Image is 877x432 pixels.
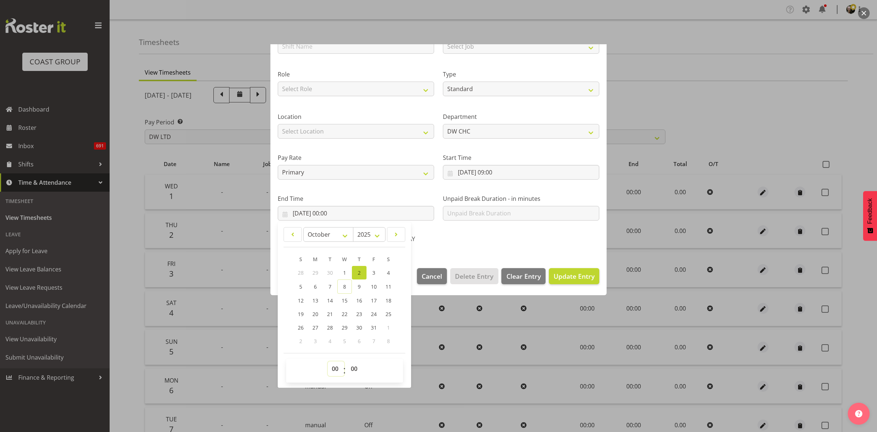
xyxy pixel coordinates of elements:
input: Shift Name [278,39,434,54]
label: Type [443,70,599,79]
span: W [342,256,347,263]
span: 28 [298,269,304,276]
span: 20 [312,311,318,318]
span: F [372,256,375,263]
span: 26 [298,324,304,331]
a: 19 [293,307,308,321]
span: Feedback [867,198,873,224]
button: Cancel [417,268,447,284]
label: End Time [278,194,434,203]
a: 5 [293,279,308,294]
a: 12 [293,294,308,307]
span: 8 [343,283,346,290]
label: Start Time [443,153,599,162]
img: help-xxl-2.png [855,410,862,417]
span: 31 [371,324,377,331]
a: 23 [352,307,367,321]
span: : [343,361,346,380]
a: 7 [323,279,337,294]
a: 2 [352,266,367,279]
label: Pay Rate [278,153,434,162]
input: Unpaid Break Duration [443,206,599,221]
a: 27 [308,321,323,334]
span: 6 [358,338,361,345]
span: 30 [327,269,333,276]
span: S [299,256,302,263]
span: 4 [387,269,390,276]
a: 21 [323,307,337,321]
a: 14 [323,294,337,307]
button: Clear Entry [501,268,545,284]
button: Feedback - Show survey [863,191,877,241]
a: 4 [381,266,396,279]
span: 23 [356,311,362,318]
a: 25 [381,307,396,321]
span: S [387,256,390,263]
a: 1 [337,266,352,279]
span: 27 [312,324,318,331]
span: 7 [329,283,331,290]
button: Update Entry [549,268,599,284]
span: 22 [342,311,348,318]
span: 10 [371,283,377,290]
span: 9 [358,283,361,290]
a: 20 [308,307,323,321]
span: 29 [312,269,318,276]
span: 30 [356,324,362,331]
span: T [329,256,331,263]
a: 15 [337,294,352,307]
a: 17 [367,294,381,307]
span: 11 [386,283,391,290]
a: 13 [308,294,323,307]
span: 12 [298,297,304,304]
a: 3 [367,266,381,279]
a: 29 [337,321,352,334]
input: Click to select... [443,165,599,180]
a: 16 [352,294,367,307]
a: 8 [337,279,352,294]
a: 26 [293,321,308,334]
a: 22 [337,307,352,321]
a: 24 [367,307,381,321]
a: 10 [367,279,381,294]
span: 5 [299,283,302,290]
span: Update Entry [554,272,595,281]
span: M [313,256,318,263]
span: 2 [299,338,302,345]
span: Clear Entry [506,271,541,281]
a: 9 [352,279,367,294]
label: Role [278,70,434,79]
input: Click to select... [278,206,434,221]
span: 16 [356,297,362,304]
span: 14 [327,297,333,304]
span: 7 [372,338,375,345]
span: 25 [386,311,391,318]
a: 30 [352,321,367,334]
label: Unpaid Break Duration - in minutes [443,194,599,203]
span: Delete Entry [455,271,493,281]
span: 1 [387,324,390,331]
span: 3 [372,269,375,276]
span: 28 [327,324,333,331]
span: Cancel [422,271,442,281]
span: T [358,256,361,263]
span: 4 [329,338,331,345]
span: 18 [386,297,391,304]
a: 31 [367,321,381,334]
a: 18 [381,294,396,307]
span: 3 [314,338,317,345]
span: 19 [298,311,304,318]
span: 29 [342,324,348,331]
a: 28 [323,321,337,334]
span: 21 [327,311,333,318]
span: 8 [387,338,390,345]
a: 11 [381,279,396,294]
span: 5 [343,338,346,345]
span: 24 [371,311,377,318]
label: Department [443,112,599,121]
span: 2 [358,269,361,276]
span: 6 [314,283,317,290]
label: Location [278,112,434,121]
span: 1 [343,269,346,276]
span: 15 [342,297,348,304]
